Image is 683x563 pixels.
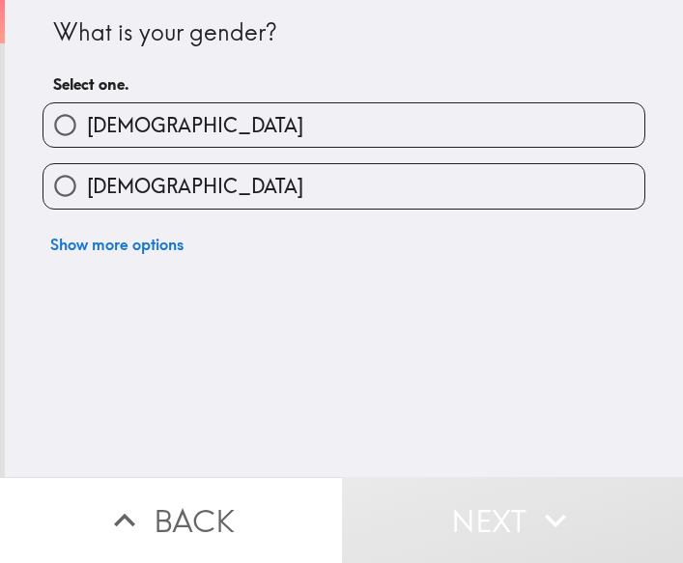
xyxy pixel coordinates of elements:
[43,225,191,264] button: Show more options
[87,112,303,139] span: [DEMOGRAPHIC_DATA]
[53,16,635,49] div: What is your gender?
[87,173,303,200] span: [DEMOGRAPHIC_DATA]
[53,73,635,95] h6: Select one.
[43,103,644,147] button: [DEMOGRAPHIC_DATA]
[43,164,644,208] button: [DEMOGRAPHIC_DATA]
